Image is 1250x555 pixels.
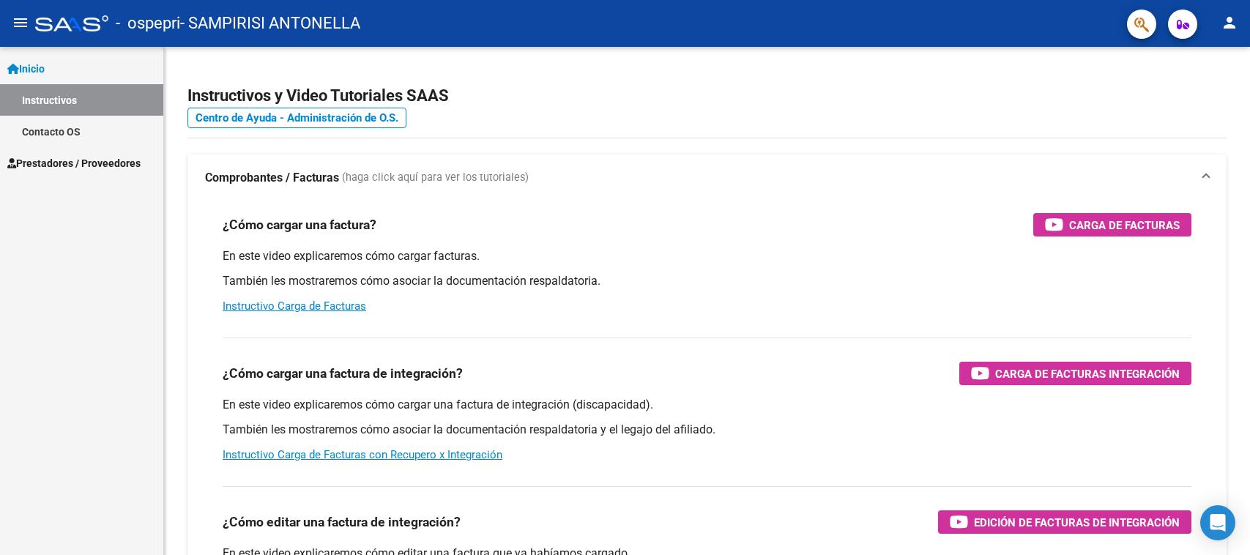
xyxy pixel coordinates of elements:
[223,422,1191,438] p: También les mostraremos cómo asociar la documentación respaldatoria y el legajo del afiliado.
[1200,505,1235,540] div: Open Intercom Messenger
[187,108,406,128] a: Centro de Ayuda - Administración de O.S.
[116,7,180,40] span: - ospepri
[223,363,463,384] h3: ¿Cómo cargar una factura de integración?
[223,299,366,313] a: Instructivo Carga de Facturas
[12,14,29,31] mat-icon: menu
[7,61,45,77] span: Inicio
[7,155,141,171] span: Prestadores / Proveedores
[974,513,1180,532] span: Edición de Facturas de integración
[938,510,1191,534] button: Edición de Facturas de integración
[223,397,1191,413] p: En este video explicaremos cómo cargar una factura de integración (discapacidad).
[223,248,1191,264] p: En este video explicaremos cómo cargar facturas.
[1033,213,1191,236] button: Carga de Facturas
[205,170,339,186] strong: Comprobantes / Facturas
[1069,216,1180,234] span: Carga de Facturas
[180,7,360,40] span: - SAMPIRISI ANTONELLA
[187,82,1227,110] h2: Instructivos y Video Tutoriales SAAS
[959,362,1191,385] button: Carga de Facturas Integración
[223,512,461,532] h3: ¿Cómo editar una factura de integración?
[187,154,1227,201] mat-expansion-panel-header: Comprobantes / Facturas (haga click aquí para ver los tutoriales)
[1221,14,1238,31] mat-icon: person
[223,273,1191,289] p: También les mostraremos cómo asociar la documentación respaldatoria.
[223,215,376,235] h3: ¿Cómo cargar una factura?
[342,170,529,186] span: (haga click aquí para ver los tutoriales)
[995,365,1180,383] span: Carga de Facturas Integración
[223,448,502,461] a: Instructivo Carga de Facturas con Recupero x Integración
